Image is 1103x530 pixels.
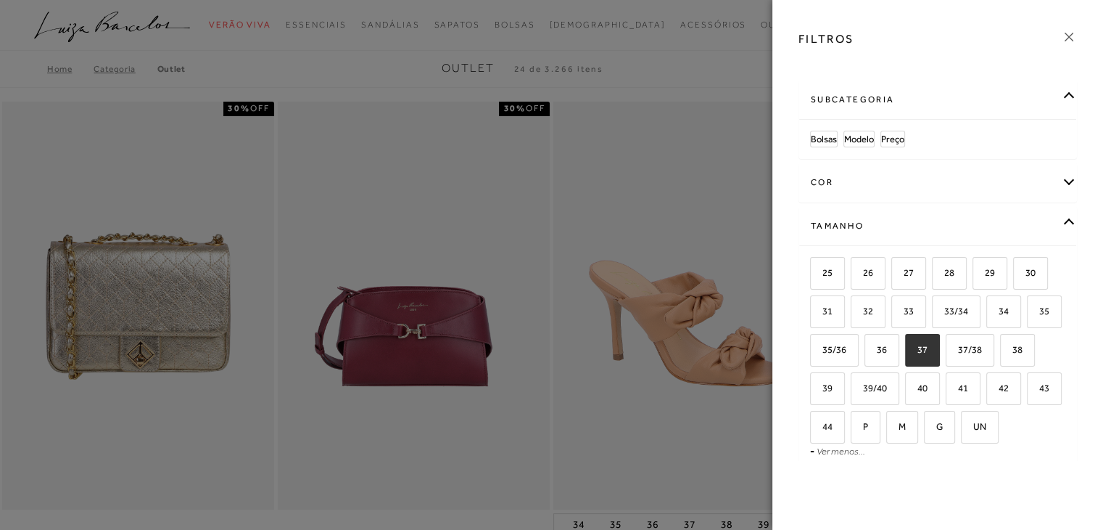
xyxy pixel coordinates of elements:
input: 29 [970,268,985,282]
input: 25 [808,268,822,282]
input: 32 [848,306,863,321]
span: 33 [893,306,914,317]
span: 43 [1028,383,1049,394]
span: 28 [933,267,954,278]
input: P [848,422,863,436]
span: 25 [811,267,833,278]
span: 44 [811,421,833,432]
input: 43 [1025,383,1039,398]
input: 31 [808,306,822,321]
span: G [925,421,943,432]
input: 38 [998,345,1012,359]
input: 42 [984,383,999,398]
input: UN [959,422,973,436]
a: Bolsas [811,131,837,147]
input: 39 [808,383,822,398]
span: UN [962,421,986,432]
input: 34 [984,306,999,321]
span: 39/40 [852,383,887,394]
span: 40 [906,383,928,394]
span: - [810,445,814,457]
span: 41 [947,383,968,394]
div: cor [799,163,1076,202]
span: 33/34 [933,306,968,317]
span: 38 [1001,344,1023,355]
a: Modelo [844,131,874,147]
span: 39 [811,383,833,394]
span: 31 [811,306,833,317]
span: 42 [988,383,1009,394]
input: 37/38 [943,345,958,359]
span: 35/36 [811,344,846,355]
span: 36 [866,344,887,355]
span: M [888,421,906,432]
span: 35 [1028,306,1049,317]
div: Tamanho [799,207,1076,245]
span: 26 [852,267,873,278]
input: 35 [1025,306,1039,321]
span: Bolsas [811,134,837,144]
span: 29 [974,267,995,278]
input: 39/40 [848,383,863,398]
input: 33 [889,306,904,321]
input: 30 [1011,268,1025,282]
input: G [922,422,936,436]
h3: FILTROS [798,30,854,47]
a: Preço [881,131,904,147]
input: 33/34 [930,306,944,321]
input: 35/36 [808,345,822,359]
span: 32 [852,306,873,317]
input: 36 [862,345,877,359]
input: 41 [943,383,958,398]
span: 27 [893,267,914,278]
input: 27 [889,268,904,282]
input: 40 [903,383,917,398]
div: subcategoria [799,81,1076,119]
input: 28 [930,268,944,282]
input: 44 [808,422,822,436]
a: Ver menos... [817,446,865,457]
input: 26 [848,268,863,282]
input: 37 [903,345,917,359]
span: P [852,421,868,432]
span: 30 [1015,267,1036,278]
input: M [884,422,898,436]
span: 37 [906,344,928,355]
span: 34 [988,306,1009,317]
span: Preço [881,134,904,144]
span: 37/38 [947,344,982,355]
span: Modelo [844,134,874,144]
